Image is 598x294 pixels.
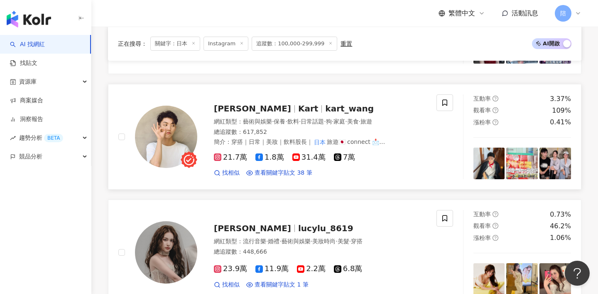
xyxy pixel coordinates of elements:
span: 21.7萬 [214,153,247,162]
span: 競品分析 [19,147,42,166]
span: · [336,238,337,245]
span: 穿搭｜日常｜美妝｜飲料股長｜ [231,138,313,145]
img: post-image [473,148,505,179]
a: 找相似 [214,281,240,289]
span: · [345,118,347,125]
span: 漲粉率 [473,119,491,126]
span: 6.8萬 [334,264,363,273]
div: 0.41% [550,118,571,127]
img: logo [7,11,51,27]
span: 陪 [560,9,566,18]
div: 109% [552,106,571,115]
span: question-circle [493,223,498,229]
span: 旅遊 [360,118,372,125]
span: · [299,118,301,125]
div: 1.06% [550,233,571,242]
span: · [279,238,281,245]
span: 11.9萬 [255,264,289,273]
span: 繁體中文 [448,9,475,18]
a: 查看關鍵字貼文 1 筆 [246,281,309,289]
span: 藝術與娛樂 [243,118,272,125]
a: 查看關鍵字貼文 38 筆 [246,169,312,177]
div: 3.37% [550,94,571,104]
span: 婚禮 [268,238,279,245]
span: question-circle [493,107,498,113]
a: KOL Avatar[PERSON_NAME]Kartkart_wang網紅類型：藝術與娛樂·保養·飲料·日常話題·狗·家庭·美食·旅遊總追蹤數：617,852簡介：穿搭｜日常｜美妝｜飲料股長｜... [108,84,581,190]
span: 觀看率 [473,222,491,229]
span: · [266,238,268,245]
span: · [311,238,312,245]
span: 流行音樂 [243,238,266,245]
span: rise [10,135,16,141]
a: 找貼文 [10,59,37,67]
a: searchAI 找網紅 [10,40,45,49]
span: question-circle [493,211,498,217]
span: 7萬 [334,153,355,162]
a: 洞察報告 [10,115,43,124]
span: 2.2萬 [297,264,326,273]
span: · [359,118,360,125]
span: 狗 [326,118,332,125]
div: 重置 [341,40,352,47]
div: 總追蹤數 ： 617,852 [214,128,426,136]
span: 正在搜尋 ： [118,40,147,47]
span: 找相似 [222,169,240,177]
img: post-image [506,148,538,179]
div: 總追蹤數 ： 448,666 [214,248,426,256]
span: 漲粉率 [473,235,491,241]
span: 活動訊息 [512,9,538,17]
span: 互動率 [473,211,491,217]
img: post-image [539,148,571,179]
span: lucylu_8619 [298,223,353,233]
span: kart_wang [325,104,374,114]
span: 找相似 [222,281,240,289]
span: 日常話題 [301,118,324,125]
img: KOL Avatar [135,106,197,168]
span: 保養 [274,118,285,125]
span: 23.9萬 [214,264,247,273]
iframe: Help Scout Beacon - Open [565,261,590,286]
span: 美食 [347,118,359,125]
span: · [272,118,274,125]
span: 追蹤數：100,000-299,999 [252,37,337,51]
span: 觀看率 [473,107,491,114]
span: 1.8萬 [255,153,284,162]
span: · [324,118,326,125]
span: 家庭 [333,118,345,125]
div: 0.73% [550,210,571,219]
span: 查看關鍵字貼文 1 筆 [255,281,309,289]
span: · [332,118,333,125]
div: 46.2% [550,222,571,231]
span: [PERSON_NAME] [214,104,291,114]
div: 網紅類型 ： [214,237,426,246]
span: 穿搭 [351,238,363,245]
span: Kart [298,104,318,114]
span: 藝術與娛樂 [282,238,311,245]
span: 資源庫 [19,72,37,91]
img: KOL Avatar [135,221,197,284]
span: · [349,238,351,245]
span: question-circle [493,119,498,125]
a: 找相似 [214,169,240,177]
span: · [285,118,287,125]
span: 美髮 [338,238,349,245]
span: question-circle [493,96,498,101]
div: 網紅類型 ： [214,118,426,126]
span: 31.4萬 [292,153,326,162]
div: BETA [44,134,63,142]
span: Instagram [203,37,248,51]
span: 查看關鍵字貼文 38 筆 [255,169,312,177]
span: question-circle [493,235,498,241]
mark: 日本 [313,138,327,147]
a: 商案媒合 [10,96,43,105]
span: [PERSON_NAME] [214,223,291,233]
span: 互動率 [473,95,491,102]
span: 美妝時尚 [312,238,336,245]
span: 趨勢分析 [19,128,63,147]
span: 飲料 [287,118,299,125]
span: 關鍵字：日本 [150,37,200,51]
